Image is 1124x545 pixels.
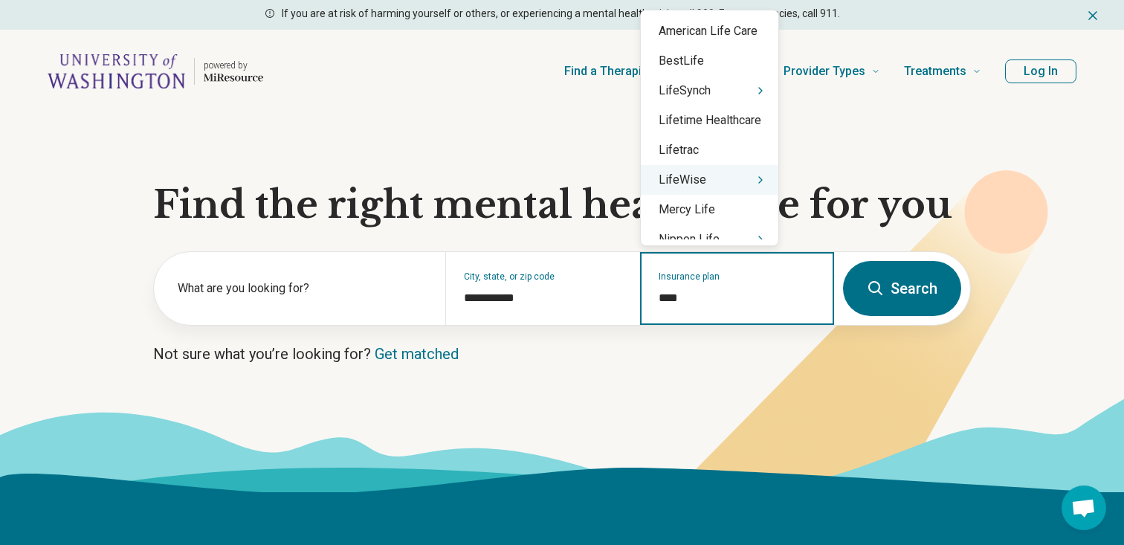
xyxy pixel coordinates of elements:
[48,48,263,95] a: Home page
[1062,486,1106,530] a: Open chat
[1005,59,1076,83] button: Log In
[204,59,263,71] p: powered by
[641,106,778,135] div: Lifetime Healthcare
[641,46,778,76] div: BestLife
[641,76,778,106] div: LifeSynch
[641,225,778,254] div: Nippon Life
[564,61,652,82] span: Find a Therapist
[282,6,840,22] p: If you are at risk of harming yourself or others, or experiencing a mental health crisis, call 98...
[153,183,971,228] h1: Find the right mental health care for you
[178,280,427,297] label: What are you looking for?
[641,16,778,46] div: American Life Care
[784,61,865,82] span: Provider Types
[1085,6,1100,24] button: Dismiss
[641,195,778,225] div: Mercy Life
[153,344,971,364] p: Not sure what you’re looking for?
[641,135,778,165] div: Lifetrac
[641,16,778,239] div: Suggestions
[843,261,961,316] button: Search
[641,165,778,195] div: LifeWise
[375,345,459,363] a: Get matched
[904,61,966,82] span: Treatments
